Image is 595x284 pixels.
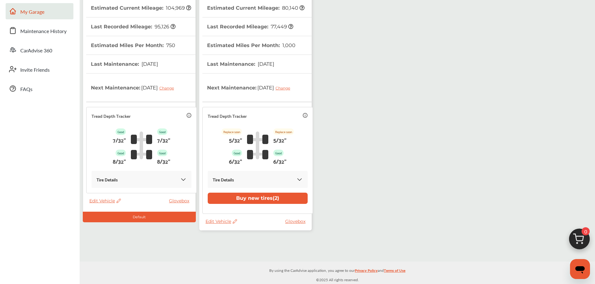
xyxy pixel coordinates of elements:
[165,42,175,48] span: 750
[6,61,73,77] a: Invite Friends
[273,128,294,135] p: Replace soon
[154,24,176,30] span: 95,126
[157,135,170,145] p: 7/32"
[207,74,295,102] th: Next Maintenance :
[157,128,167,135] p: Good
[91,36,175,55] th: Estimated Miles Per Month :
[80,262,595,284] div: © 2025 All rights reserved.
[92,112,131,119] p: Tread Depth Tracker
[140,80,179,95] span: [DATE]
[169,198,192,204] a: Glovebox
[270,24,293,30] span: 77,449
[247,131,268,159] img: tire_track_logo.b900bcbc.svg
[157,156,170,166] p: 8/32"
[116,150,126,156] p: Good
[91,55,158,73] th: Last Maintenance :
[159,86,177,90] div: Change
[570,259,590,279] iframe: Button to launch messaging window
[20,85,32,94] span: FAQs
[157,150,167,156] p: Good
[256,80,295,95] span: [DATE]
[582,227,590,235] span: 0
[6,22,73,39] a: Maintenance History
[281,5,305,11] span: 80,140
[20,47,52,55] span: CarAdvise 360
[180,176,186,183] img: KOKaJQAAAABJRU5ErkJggg==
[91,74,179,102] th: Next Maintenance :
[113,135,126,145] p: 7/32"
[20,8,44,16] span: My Garage
[564,226,594,256] img: cart_icon.3d0951e8.svg
[6,42,73,58] a: CarAdvise 360
[207,36,295,55] th: Estimated Miles Per Month :
[131,131,152,159] img: tire_track_logo.b900bcbc.svg
[355,267,378,277] a: Privacy Policy
[229,135,242,145] p: 5/32"
[257,61,274,67] span: [DATE]
[80,267,595,273] p: By using the CarAdvise application, you agree to our and
[208,193,308,204] button: Buy new tires(2)
[97,176,118,183] p: Tire Details
[384,267,405,277] a: Terms of Use
[281,42,295,48] span: 1,000
[229,156,242,166] p: 6/32"
[116,128,126,135] p: Good
[91,17,176,36] th: Last Recorded Mileage :
[296,176,303,183] img: KOKaJQAAAABJRU5ErkJggg==
[213,176,234,183] p: Tire Details
[6,80,73,97] a: FAQs
[89,198,121,204] span: Edit Vehicle
[208,112,247,119] p: Tread Depth Tracker
[207,55,274,73] th: Last Maintenance :
[285,219,309,224] a: Glovebox
[273,150,284,156] p: Good
[273,156,286,166] p: 6/32"
[232,150,242,156] p: Good
[221,128,242,135] p: Replace soon
[207,17,293,36] th: Last Recorded Mileage :
[20,27,67,36] span: Maintenance History
[206,219,237,224] span: Edit Vehicle
[275,86,293,90] div: Change
[113,156,126,166] p: 8/32"
[273,135,286,145] p: 5/32"
[141,61,158,67] span: [DATE]
[6,3,73,19] a: My Garage
[83,212,196,222] div: Default
[20,66,50,74] span: Invite Friends
[165,5,191,11] span: 104,969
